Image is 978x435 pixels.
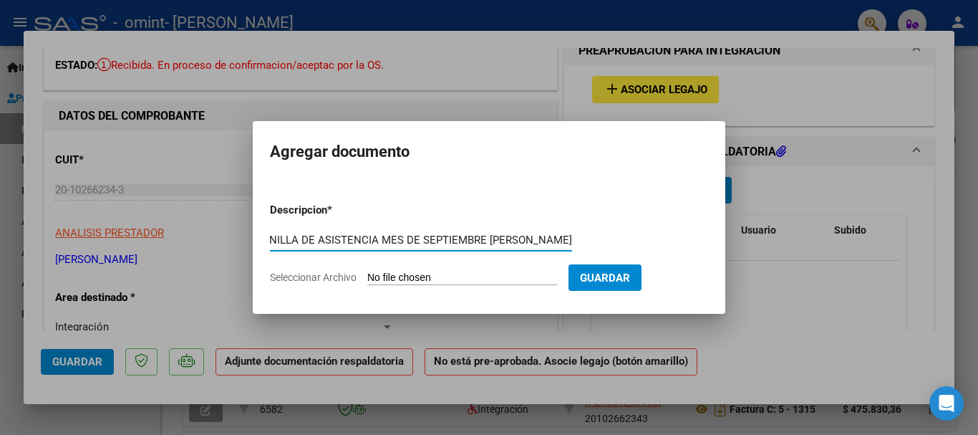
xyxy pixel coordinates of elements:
[270,272,357,283] span: Seleccionar Archivo
[270,138,708,166] h2: Agregar documento
[580,272,630,285] span: Guardar
[270,202,402,219] p: Descripcion
[929,386,964,421] div: Open Intercom Messenger
[568,264,641,291] button: Guardar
